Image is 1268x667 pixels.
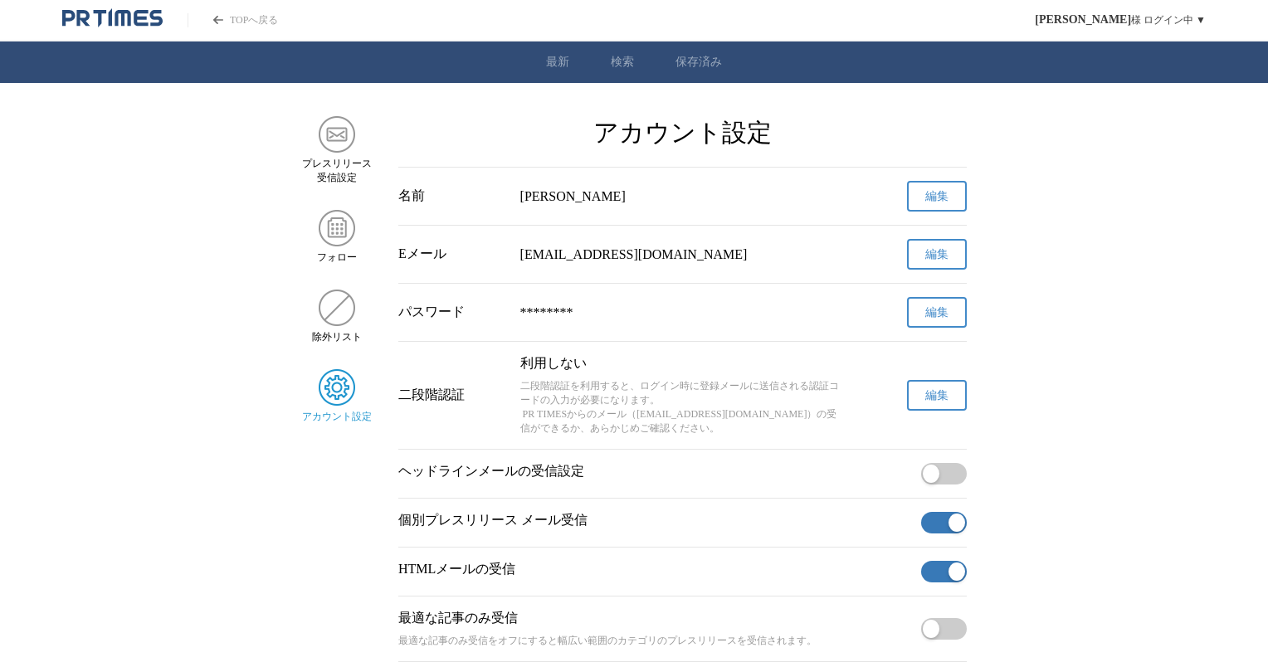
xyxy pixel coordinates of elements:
img: アカウント設定 [319,369,355,406]
a: 除外リスト除外リスト [301,290,372,344]
a: 最新 [546,55,569,70]
p: 二段階認証を利用すると、ログイン時に登録メールに送信される認証コードの入力が必要になります。 PR TIMESからのメール（[EMAIL_ADDRESS][DOMAIN_NAME]）の受信ができ... [520,379,846,436]
span: 除外リスト [312,330,362,344]
span: フォロー [317,251,357,265]
p: 個別プレスリリース メール受信 [398,512,914,529]
span: 編集 [925,189,949,204]
a: フォローフォロー [301,210,372,265]
div: [EMAIL_ADDRESS][DOMAIN_NAME] [520,247,846,262]
p: ヘッドラインメールの受信設定 [398,463,914,480]
a: PR TIMESのトップページはこちら [188,13,278,27]
button: 編集 [907,297,967,328]
span: アカウント設定 [302,410,372,424]
span: プレスリリース 受信設定 [302,157,372,185]
img: 除外リスト [319,290,355,326]
img: フォロー [319,210,355,246]
p: HTMLメールの受信 [398,561,914,578]
span: 編集 [925,305,949,320]
a: PR TIMESのトップページはこちら [62,8,163,32]
button: 編集 [907,239,967,270]
div: 名前 [398,187,507,205]
button: 編集 [907,181,967,212]
div: [PERSON_NAME] [520,189,846,204]
a: プレスリリース 受信設定プレスリリース 受信設定 [301,116,372,185]
p: 最適な記事のみ受信をオフにすると幅広い範囲のカテゴリのプレスリリースを受信されます。 [398,634,914,648]
button: 編集 [907,380,967,411]
a: 保存済み [675,55,722,70]
a: 検索 [611,55,634,70]
div: 二段階認証 [398,387,507,404]
a: アカウント設定アカウント設定 [301,369,372,424]
h2: アカウント設定 [398,116,967,150]
img: プレスリリース 受信設定 [319,116,355,153]
span: [PERSON_NAME] [1035,13,1131,27]
span: 編集 [925,247,949,262]
div: パスワード [398,304,507,321]
p: 最適な記事のみ受信 [398,610,914,627]
div: Eメール [398,246,507,263]
p: 利用しない [520,355,846,372]
span: 編集 [925,388,949,403]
